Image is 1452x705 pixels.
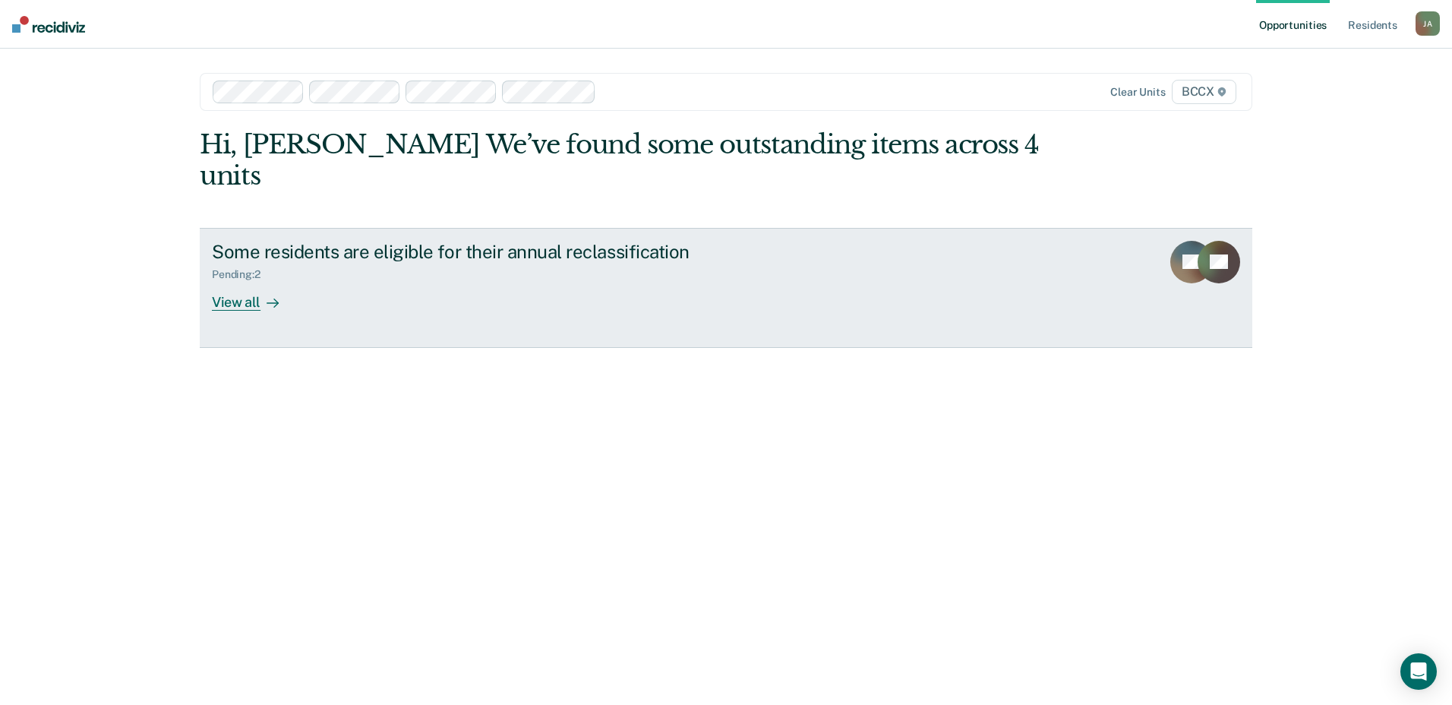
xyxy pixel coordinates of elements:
div: Pending : 2 [212,268,273,281]
div: View all [212,281,297,311]
div: J A [1416,11,1440,36]
span: BCCX [1172,80,1236,104]
a: Some residents are eligible for their annual reclassificationPending:2View all [200,228,1252,348]
div: Open Intercom Messenger [1400,653,1437,690]
div: Clear units [1110,86,1166,99]
div: Hi, [PERSON_NAME] We’ve found some outstanding items across 4 units [200,129,1042,191]
img: Recidiviz [12,16,85,33]
div: Some residents are eligible for their annual reclassification [212,241,745,263]
button: JA [1416,11,1440,36]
